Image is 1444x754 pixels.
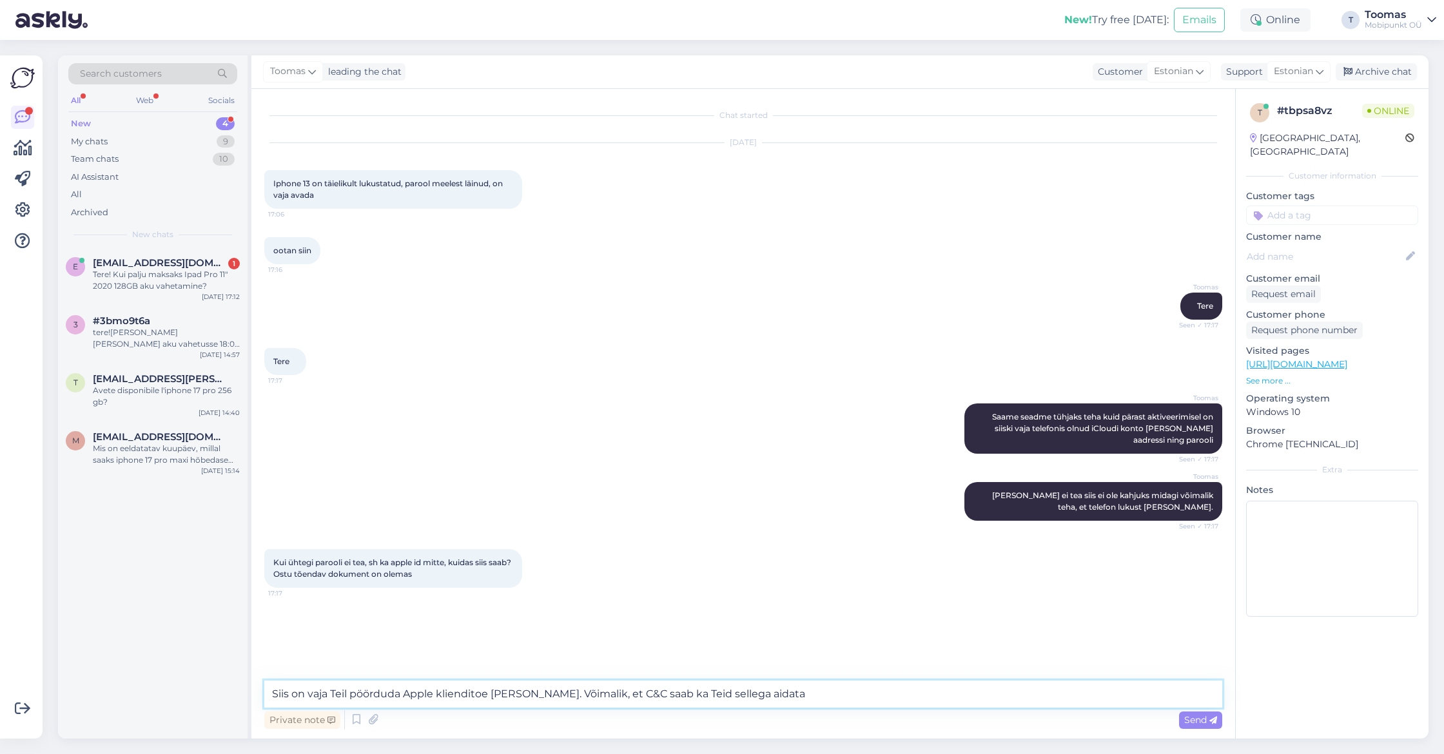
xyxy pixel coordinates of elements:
[1154,64,1193,79] span: Estonian
[1170,472,1218,481] span: Toomas
[132,229,173,240] span: New chats
[71,206,108,219] div: Archived
[93,373,227,385] span: teomatrix@alice.it
[1246,344,1418,358] p: Visited pages
[72,436,79,445] span: m
[71,153,119,166] div: Team chats
[71,117,91,130] div: New
[80,67,162,81] span: Search customers
[201,466,240,476] div: [DATE] 15:14
[228,258,240,269] div: 1
[273,246,311,255] span: ootan siin
[1240,8,1311,32] div: Online
[992,412,1215,445] span: Saame seadme tühjaks teha kuid pärast aktiveerimisel on siiski vaja telefonis olnud iCloudi konto...
[1197,301,1213,311] span: Tere
[264,110,1222,121] div: Chat started
[1274,64,1313,79] span: Estonian
[1336,63,1417,81] div: Archive chat
[1246,424,1418,438] p: Browser
[1277,103,1362,119] div: # tbpsa8vz
[199,408,240,418] div: [DATE] 14:40
[217,135,235,148] div: 9
[1246,438,1418,451] p: Chrome [TECHNICAL_ID]
[71,188,82,201] div: All
[1250,131,1405,159] div: [GEOGRAPHIC_DATA], [GEOGRAPHIC_DATA]
[273,356,289,366] span: Tere
[1174,8,1225,32] button: Emails
[1246,405,1418,419] p: Windows 10
[1342,11,1360,29] div: T
[1246,358,1347,370] a: [URL][DOMAIN_NAME]
[1362,104,1414,118] span: Online
[202,292,240,302] div: [DATE] 17:12
[1170,282,1218,292] span: Toomas
[1246,322,1363,339] div: Request phone number
[270,64,306,79] span: Toomas
[1258,108,1262,117] span: t
[1365,10,1422,20] div: Toomas
[206,92,237,109] div: Socials
[1246,189,1418,203] p: Customer tags
[1246,308,1418,322] p: Customer phone
[1184,714,1217,726] span: Send
[93,443,240,466] div: Mis on eeldatatav kuupäev, millal saaks iphone 17 pro maxi hõbedase 256GB kätte?
[93,315,150,327] span: #3bmo9t6a
[1170,521,1218,531] span: Seen ✓ 17:17
[200,350,240,360] div: [DATE] 14:57
[1246,170,1418,182] div: Customer information
[273,557,513,579] span: Kui ühtegi parooli ei tea, sh ka apple id mitte, kuidas siis saab? Ostu tõendav dokument on olemas
[1221,65,1263,79] div: Support
[268,376,317,385] span: 17:17
[93,269,240,292] div: Tere! Kui palju maksaks Ipad Pro 11" 2020 128GB aku vahetamine?
[323,65,402,79] div: leading the chat
[10,66,35,90] img: Askly Logo
[1170,320,1218,330] span: Seen ✓ 17:17
[273,179,505,200] span: Iphone 13 on täielikult lukustatud, parool meelest läinud, on vaja avada
[68,92,83,109] div: All
[1246,483,1418,497] p: Notes
[73,378,78,387] span: t
[1170,454,1218,464] span: Seen ✓ 17:17
[93,327,240,350] div: tere![PERSON_NAME] [PERSON_NAME] aku vahetusse 18:00 kas see saab sama [PERSON_NAME]?iphone 13
[1170,393,1218,403] span: Toomas
[1246,464,1418,476] div: Extra
[268,588,317,598] span: 17:17
[73,320,78,329] span: 3
[992,490,1215,512] span: [PERSON_NAME] ei tea siis ei ole kahjuks midagi võimalik teha, et telefon lukust [PERSON_NAME].
[71,171,119,184] div: AI Assistant
[213,153,235,166] div: 10
[93,431,227,443] span: marleenmets55@gmail.com
[1064,12,1169,28] div: Try free [DATE]:
[268,209,317,219] span: 17:06
[1247,249,1403,264] input: Add name
[264,681,1222,708] textarea: Siis on vaja Teil pöörduda Apple klienditoe [PERSON_NAME]. Võimalik, et C&C saab ka Teid sellega ...
[1246,272,1418,285] p: Customer email
[264,137,1222,148] div: [DATE]
[1093,65,1143,79] div: Customer
[71,135,108,148] div: My chats
[1365,10,1436,30] a: ToomasMobipunkt OÜ
[93,257,227,269] span: eskalaator@gmail.com
[1246,375,1418,387] p: See more ...
[1246,285,1321,303] div: Request email
[73,262,78,271] span: e
[264,711,340,729] div: Private note
[268,265,317,275] span: 17:16
[1246,206,1418,225] input: Add a tag
[1246,392,1418,405] p: Operating system
[133,92,156,109] div: Web
[1365,20,1422,30] div: Mobipunkt OÜ
[1246,230,1418,244] p: Customer name
[93,385,240,408] div: Avete disponibile l'iphone 17 pro 256 gb?
[1064,14,1092,26] b: New!
[216,117,235,130] div: 4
